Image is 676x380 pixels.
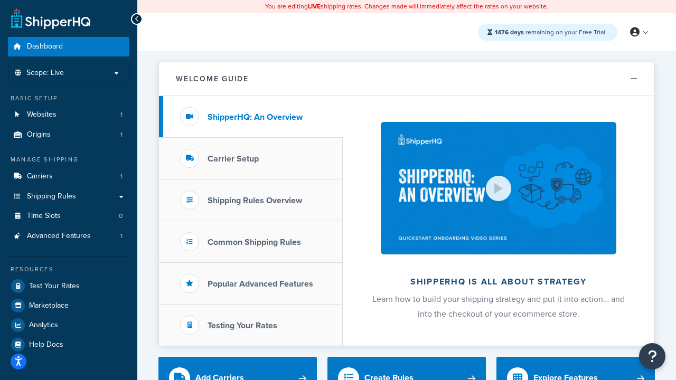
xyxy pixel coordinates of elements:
[8,155,129,164] div: Manage Shipping
[120,110,123,119] span: 1
[27,192,76,201] span: Shipping Rules
[29,282,80,291] span: Test Your Rates
[8,94,129,103] div: Basic Setup
[27,172,53,181] span: Carriers
[27,212,61,221] span: Time Slots
[8,226,129,246] li: Advanced Features
[27,42,63,51] span: Dashboard
[27,232,91,241] span: Advanced Features
[495,27,524,37] strong: 1476 days
[120,172,123,181] span: 1
[8,125,129,145] li: Origins
[8,206,129,226] li: Time Slots
[8,37,129,56] a: Dashboard
[120,130,123,139] span: 1
[8,296,129,315] a: Marketplace
[639,343,665,369] button: Open Resource Center
[208,112,303,122] h3: ShipperHQ: An Overview
[372,293,625,320] span: Learn how to build your shipping strategy and put it into action… and into the checkout of your e...
[8,226,129,246] a: Advanced Features1
[208,321,277,330] h3: Testing Your Rates
[26,69,64,78] span: Scope: Live
[8,335,129,354] a: Help Docs
[27,110,57,119] span: Websites
[8,277,129,296] a: Test Your Rates
[176,75,249,83] h2: Welcome Guide
[208,196,302,205] h3: Shipping Rules Overview
[8,316,129,335] a: Analytics
[8,167,129,186] li: Carriers
[8,125,129,145] a: Origins1
[8,105,129,125] a: Websites1
[208,279,313,289] h3: Popular Advanced Features
[8,187,129,206] a: Shipping Rules
[8,206,129,226] a: Time Slots0
[381,122,616,254] img: ShipperHQ is all about strategy
[308,2,321,11] b: LIVE
[208,237,301,247] h3: Common Shipping Rules
[8,105,129,125] li: Websites
[208,154,259,164] h3: Carrier Setup
[120,232,123,241] span: 1
[27,130,51,139] span: Origins
[119,212,123,221] span: 0
[495,27,605,37] span: remaining on your Free Trial
[29,301,69,310] span: Marketplace
[8,265,129,274] div: Resources
[159,62,654,96] button: Welcome Guide
[29,321,58,330] span: Analytics
[29,340,63,349] span: Help Docs
[371,277,626,287] h2: ShipperHQ is all about strategy
[8,167,129,186] a: Carriers1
